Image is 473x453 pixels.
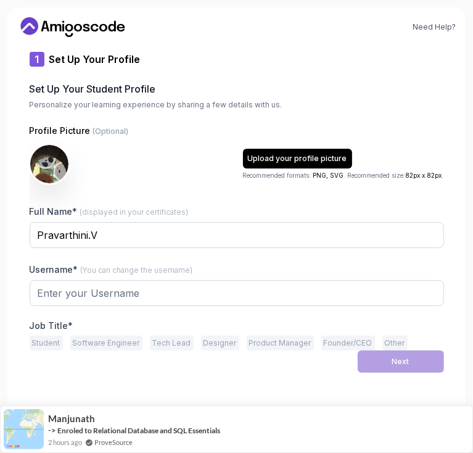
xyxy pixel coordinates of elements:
p: Recommended formats: . Recommended size: . [243,171,444,180]
div: Next [392,357,409,367]
label: Username* [30,264,193,275]
p: Set Up Your Profile [49,52,141,67]
img: provesource social proof notification image [4,409,44,449]
div: Upload your profile picture [248,154,347,164]
button: Next [358,351,444,373]
a: Enroled to Relational Database and SQL Essentials [57,426,220,435]
button: Tech Lead [150,336,194,351]
span: -> [48,425,56,435]
a: Home link [17,17,128,37]
span: 2 hours ago [48,437,82,447]
span: Manjunath [48,414,95,424]
img: user profile image [30,145,68,183]
input: Enter your Full Name [30,222,444,248]
p: Profile Picture [30,125,444,137]
span: (You can change the username) [81,265,193,275]
a: Need Help? [413,22,456,32]
input: Enter your Username [30,280,444,306]
h2: Set Up Your Student Profile [30,81,444,96]
span: 82px x 82px [406,172,442,179]
button: Upload your profile picture [243,149,352,168]
span: (displayed in your certificates) [80,207,189,217]
p: Personalize your learning experience by sharing a few details with us. [30,100,444,110]
p: Job Title* [30,320,444,332]
button: Software Engineer [70,336,142,351]
button: Designer [201,336,239,351]
a: ProveSource [94,437,133,447]
button: Product Manager [247,336,314,351]
button: Other [382,336,408,351]
button: Student [30,336,63,351]
span: (Optional) [93,127,129,136]
label: Full Name* [30,206,189,217]
span: PNG, SVG [313,172,344,179]
button: Founder/CEO [321,336,375,351]
p: 1 [35,54,39,64]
